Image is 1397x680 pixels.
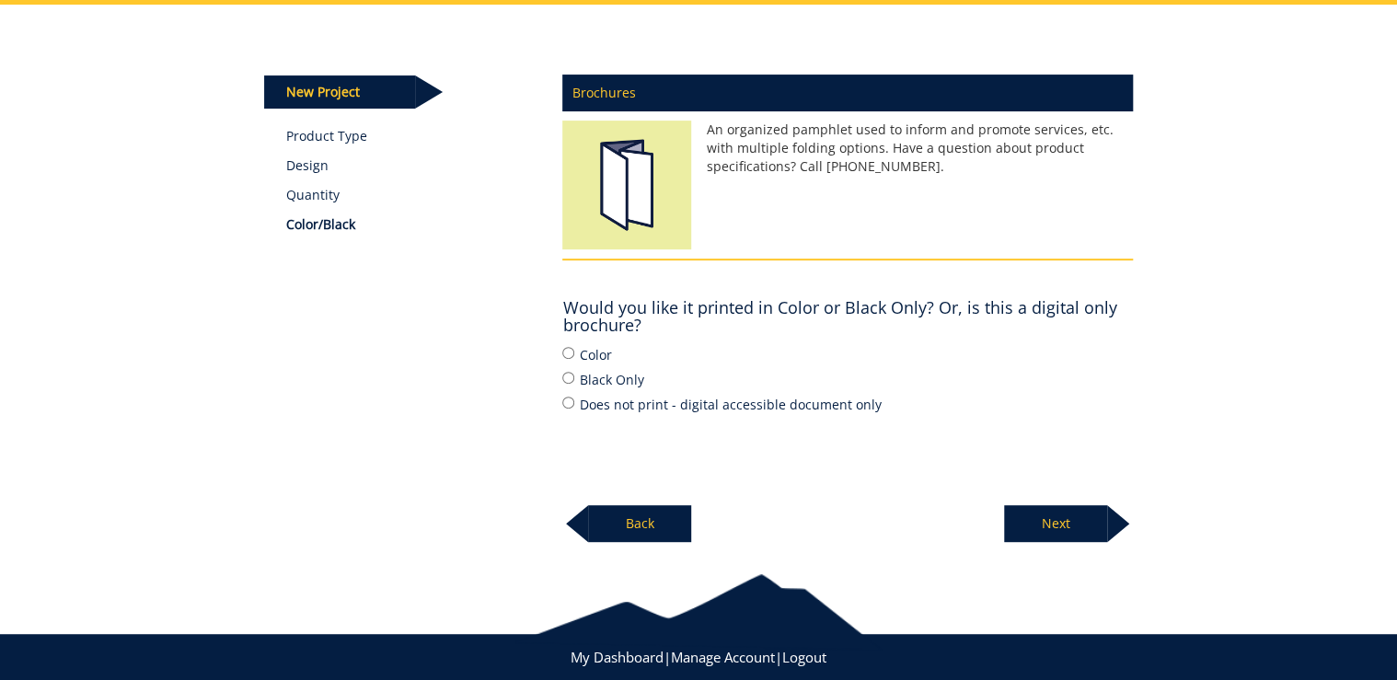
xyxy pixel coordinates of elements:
[562,299,1133,336] h4: Would you like it printed in Color or Black Only? Or, is this a digital only brochure?
[286,156,536,175] p: Design
[588,505,691,542] p: Back
[286,215,536,234] p: Color/Black
[562,347,574,359] input: Color
[286,186,536,204] p: Quantity
[562,394,1133,414] label: Does not print - digital accessible document only
[1004,505,1107,542] p: Next
[286,127,536,145] a: Product Type
[562,369,1133,389] label: Black Only
[671,648,775,666] a: Manage Account
[562,121,1133,176] p: An organized pamphlet used to inform and promote services, etc. with multiple folding options. Ha...
[264,75,415,109] p: New Project
[571,648,664,666] a: My Dashboard
[562,397,574,409] input: Does not print - digital accessible document only
[562,372,574,384] input: Black Only
[562,75,1133,111] p: Brochures
[782,648,826,666] a: Logout
[562,344,1133,364] label: Color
